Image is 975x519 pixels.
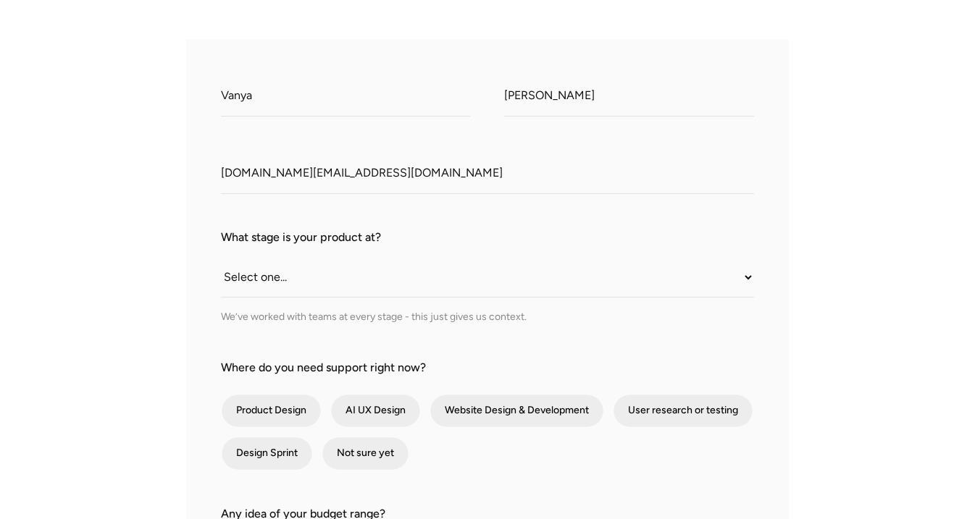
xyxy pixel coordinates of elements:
input: First Name [221,77,471,117]
label: Where do you need support right now? [221,359,754,376]
input: Work Email [221,154,754,194]
input: Last Name [504,77,754,117]
div: We’ve worked with teams at every stage - this just gives us context. [221,309,754,324]
label: What stage is your product at? [221,229,754,246]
